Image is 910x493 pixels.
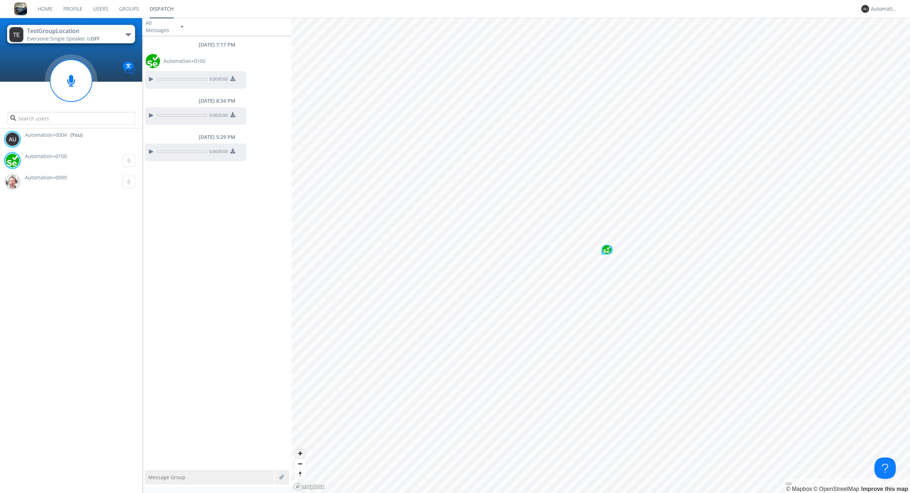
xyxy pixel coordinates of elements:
a: Mapbox [786,486,812,492]
img: 373638.png [9,27,23,42]
span: Automation+0004 [25,131,67,139]
div: All Messages [146,20,174,34]
img: 188aebdfe36046648fc345ac6d114d07 [5,175,20,189]
a: Mapbox logo [294,483,325,491]
span: 0:00 / 0:00 [207,76,228,84]
img: download media button [230,76,235,81]
span: Single Speaker is [50,35,100,42]
img: 373638.png [5,132,20,146]
img: download media button [230,112,235,117]
span: OFF [91,35,100,42]
img: caret-down-sm.svg [181,26,183,28]
button: Zoom in [295,448,305,459]
img: 373638.png [861,5,869,13]
input: Search users [7,112,135,125]
span: Automation+0100 [164,58,205,65]
img: Translation enabled [123,62,135,74]
span: 0:00 / 0:00 [207,148,228,156]
img: 1d6f5aa125064724806496497f14335c [5,153,20,168]
img: 1d6f5aa125064724806496497f14335c [146,54,160,68]
div: [DATE] 5:29 PM [142,134,291,141]
canvas: Map [291,18,910,493]
img: 1d6f5aa125064724806496497f14335c [603,245,611,254]
img: 8ff700cf5bab4eb8a436322861af2272 [14,2,27,15]
div: Everyone · [27,35,107,42]
button: Reset bearing to north [295,469,305,479]
div: [DATE] 8:34 PM [142,97,291,104]
div: TestGroupLocation [27,27,107,35]
span: Automation+0099 [25,174,67,181]
a: OpenStreetMap [813,486,859,492]
div: Map marker [601,244,614,255]
iframe: Toggle Customer Support [874,457,896,479]
a: Map feedback [861,486,908,492]
div: (You) [70,131,82,139]
div: Automation+0004 [871,5,898,12]
div: [DATE] 7:17 PM [142,41,291,48]
button: Zoom out [295,459,305,469]
img: download media button [230,148,235,153]
button: TestGroupLocationEveryone·Single Speaker isOFF [7,25,135,43]
span: 0:00 / 0:00 [207,112,228,120]
button: Toggle attribution [786,483,792,485]
span: Automation+0100 [25,153,67,159]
